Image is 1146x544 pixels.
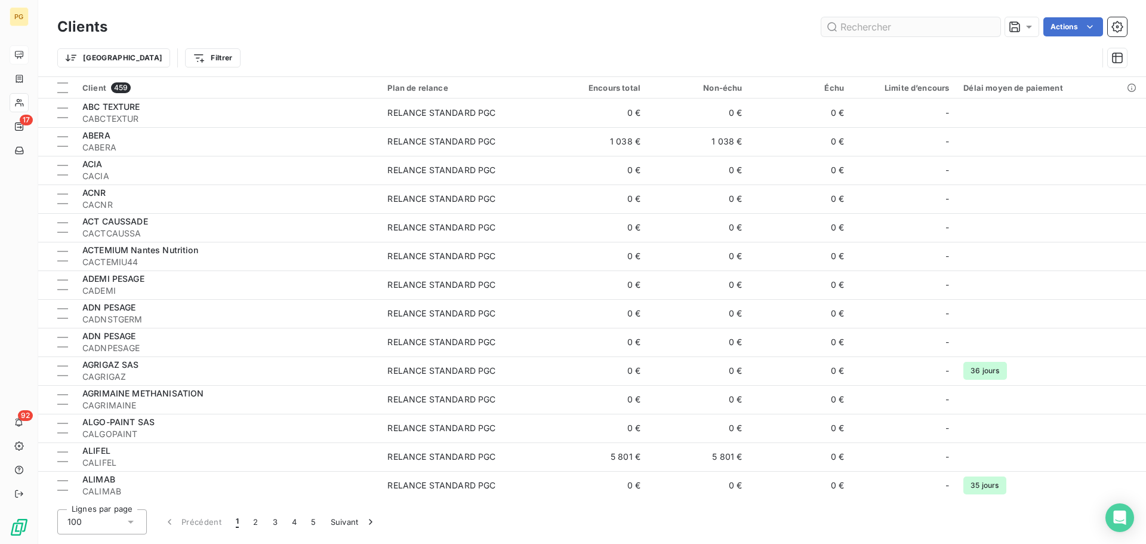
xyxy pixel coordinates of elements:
[749,471,851,500] td: 0 €
[387,308,495,319] div: RELANCE STANDARD PGC
[185,48,240,67] button: Filtrer
[945,164,949,176] span: -
[963,477,1006,494] span: 35 jours
[387,365,495,377] div: RELANCE STANDARD PGC
[82,342,373,354] span: CADNPESAGE
[546,299,648,328] td: 0 €
[648,356,749,385] td: 0 €
[546,213,648,242] td: 0 €
[553,83,640,93] div: Encours total
[648,242,749,271] td: 0 €
[387,250,495,262] div: RELANCE STANDARD PGC
[82,83,106,93] span: Client
[963,83,1139,93] div: Délai moyen de paiement
[945,193,949,205] span: -
[648,99,749,127] td: 0 €
[82,474,115,484] span: ALIMAB
[749,299,851,328] td: 0 €
[945,336,949,348] span: -
[387,451,495,463] div: RELANCE STANDARD PGC
[945,365,949,377] span: -
[546,356,648,385] td: 0 €
[749,213,851,242] td: 0 €
[285,509,304,534] button: 4
[304,509,323,534] button: 5
[82,399,373,411] span: CAGRIMAINE
[749,385,851,414] td: 0 €
[387,83,538,93] div: Plan de relance
[749,185,851,213] td: 0 €
[82,388,204,398] span: AGRIMAINE METHANISATION
[546,242,648,271] td: 0 €
[546,328,648,356] td: 0 €
[749,442,851,471] td: 0 €
[749,242,851,271] td: 0 €
[82,142,373,153] span: CABERA
[387,394,495,405] div: RELANCE STANDARD PGC
[945,394,949,405] span: -
[387,107,495,119] div: RELANCE STANDARD PGC
[945,308,949,319] span: -
[963,362,1006,380] span: 36 jours
[20,115,33,125] span: 17
[82,445,110,456] span: ALIFEL
[229,509,246,534] button: 1
[546,271,648,299] td: 0 €
[648,185,749,213] td: 0 €
[945,279,949,291] span: -
[648,385,749,414] td: 0 €
[749,99,851,127] td: 0 €
[82,273,144,284] span: ADEMI PESAGE
[82,302,136,312] span: ADN PESAGE
[10,117,28,136] a: 17
[648,299,749,328] td: 0 €
[82,285,373,297] span: CADEMI
[1043,17,1103,36] button: Actions
[945,250,949,262] span: -
[82,428,373,440] span: CALGOPAINT
[82,417,155,427] span: ALGO-PAINT SAS
[111,82,131,93] span: 459
[387,422,495,434] div: RELANCE STANDARD PGC
[387,193,495,205] div: RELANCE STANDARD PGC
[546,471,648,500] td: 0 €
[749,127,851,156] td: 0 €
[82,457,373,469] span: CALIFEL
[82,256,373,268] span: CACTEMIU44
[546,442,648,471] td: 5 801 €
[10,518,29,537] img: Logo LeanPay
[945,451,949,463] span: -
[236,516,239,528] span: 1
[387,164,495,176] div: RELANCE STANDARD PGC
[82,188,106,198] span: ACNR
[67,516,82,528] span: 100
[82,228,373,239] span: CACTCAUSSA
[18,410,33,421] span: 92
[648,213,749,242] td: 0 €
[945,136,949,147] span: -
[82,199,373,211] span: CACNR
[82,130,110,140] span: ABERA
[387,336,495,348] div: RELANCE STANDARD PGC
[82,314,373,325] span: CADNSTGERM
[82,159,103,169] span: ACIA
[648,127,749,156] td: 1 038 €
[10,7,29,26] div: PG
[57,16,107,38] h3: Clients
[546,385,648,414] td: 0 €
[945,107,949,119] span: -
[749,271,851,299] td: 0 €
[546,99,648,127] td: 0 €
[945,222,949,233] span: -
[82,170,373,182] span: CACIA
[1105,503,1134,532] div: Open Intercom Messenger
[648,414,749,442] td: 0 €
[57,48,170,67] button: [GEOGRAPHIC_DATA]
[82,359,139,370] span: AGRIGAZ SAS
[945,480,949,491] span: -
[648,328,749,356] td: 0 €
[655,83,742,93] div: Non-échu
[749,414,851,442] td: 0 €
[749,328,851,356] td: 0 €
[756,83,843,93] div: Échu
